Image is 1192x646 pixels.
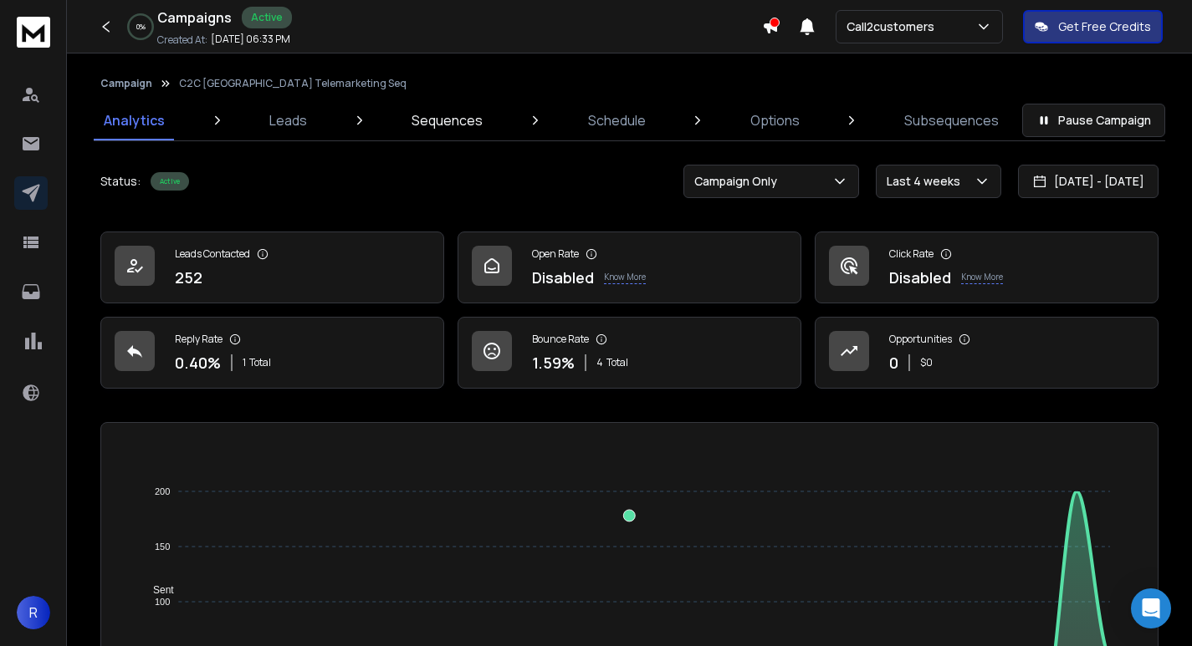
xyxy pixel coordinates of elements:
[259,100,317,140] a: Leads
[750,110,800,130] p: Options
[100,77,152,90] button: Campaign
[604,271,646,284] p: Know More
[17,17,50,48] img: logo
[151,172,189,191] div: Active
[889,351,898,374] p: 0
[532,247,579,261] p: Open Rate
[815,317,1159,389] a: Opportunities0$0
[458,231,801,303] a: Open RateDisabledKnow More
[157,33,207,47] p: Created At:
[179,77,407,90] p: C2C [GEOGRAPHIC_DATA] Telemarketing Seq
[694,173,784,190] p: Campaign Only
[1023,10,1163,43] button: Get Free Credits
[141,584,174,596] span: Sent
[889,266,951,289] p: Disabled
[889,247,934,261] p: Click Rate
[402,100,493,140] a: Sequences
[532,266,594,289] p: Disabled
[17,596,50,629] button: R
[904,110,999,130] p: Subsequences
[157,8,232,28] h1: Campaigns
[887,173,967,190] p: Last 4 weeks
[532,333,589,346] p: Bounce Rate
[815,231,1159,303] a: Click RateDisabledKnow More
[1022,104,1165,137] button: Pause Campaign
[242,7,292,28] div: Active
[175,333,223,346] p: Reply Rate
[606,356,628,369] span: Total
[740,100,810,140] a: Options
[211,33,290,46] p: [DATE] 06:33 PM
[100,317,444,389] a: Reply Rate0.40%1Total
[412,110,483,130] p: Sequences
[894,100,1009,140] a: Subsequences
[136,22,146,32] p: 0 %
[889,333,952,346] p: Opportunities
[588,110,646,130] p: Schedule
[94,100,175,140] a: Analytics
[104,110,165,130] p: Analytics
[596,356,603,369] span: 4
[961,271,1003,284] p: Know More
[578,100,656,140] a: Schedule
[1058,18,1151,35] p: Get Free Credits
[847,18,941,35] p: Call2customers
[1018,165,1159,198] button: [DATE] - [DATE]
[175,266,202,289] p: 252
[155,486,170,496] tspan: 200
[532,351,575,374] p: 1.59 %
[243,356,246,369] span: 1
[155,542,170,552] tspan: 150
[155,597,170,607] tspan: 100
[920,356,933,369] p: $ 0
[175,351,221,374] p: 0.40 %
[1131,588,1171,628] div: Open Intercom Messenger
[100,173,141,190] p: Status:
[100,231,444,303] a: Leads Contacted252
[249,356,271,369] span: Total
[458,317,801,389] a: Bounce Rate1.59%4Total
[175,247,250,261] p: Leads Contacted
[269,110,307,130] p: Leads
